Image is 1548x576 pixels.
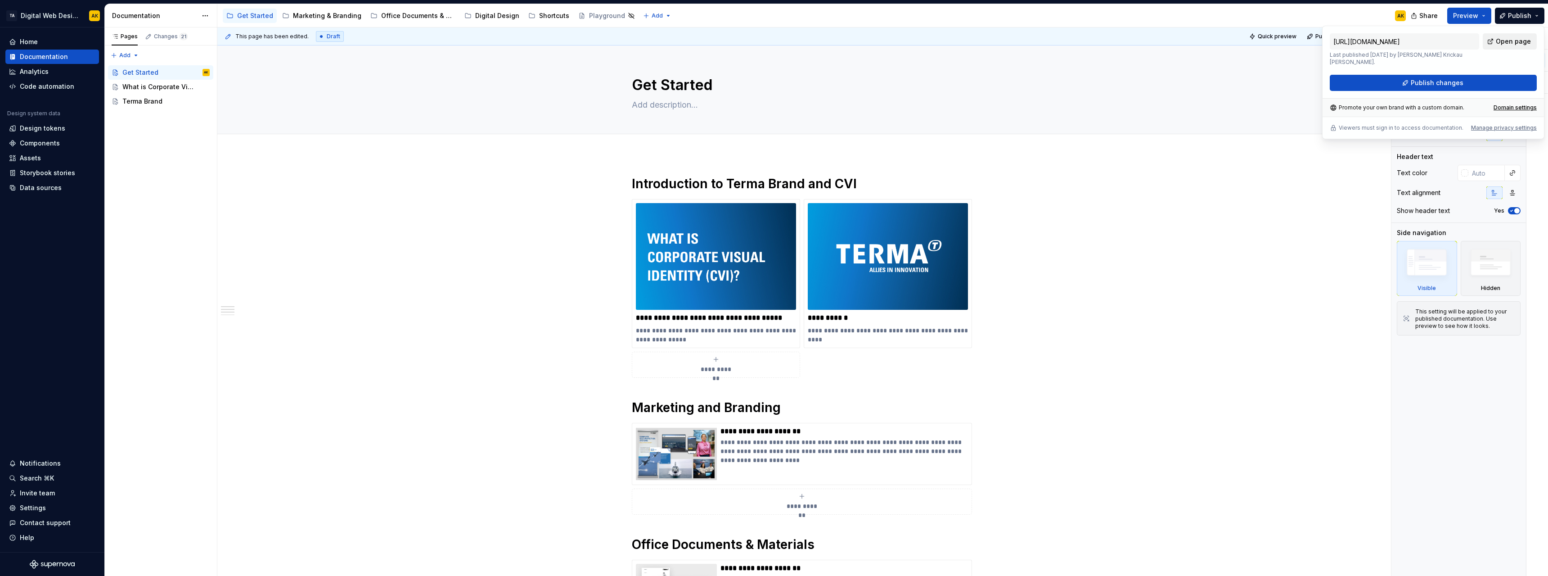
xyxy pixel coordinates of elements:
div: Get Started [237,11,273,20]
div: Hidden [1461,241,1521,296]
div: Text alignment [1397,188,1440,197]
div: Side navigation [1397,228,1446,237]
div: Help [20,533,34,542]
a: Code automation [5,79,99,94]
div: AK [91,12,98,19]
div: Show header text [1397,206,1450,215]
div: Data sources [20,183,62,192]
a: Components [5,136,99,150]
div: TA [6,10,17,21]
h1: Office Documents & Materials [632,536,972,553]
div: Office Documents & Materials [381,11,455,20]
button: Help [5,531,99,545]
span: 21 [180,33,188,40]
a: Terma Brand [108,94,213,109]
span: This page has been edited. [235,33,309,40]
button: Publish changes [1304,30,1363,43]
button: Preview [1447,8,1491,24]
span: Publish [1508,11,1531,20]
a: Playground [575,9,639,23]
div: AK [1397,12,1404,19]
span: Add [652,12,663,19]
div: Get Started [122,68,158,77]
a: Storybook stories [5,166,99,180]
div: Marketing & Branding [293,11,361,20]
input: Auto [1468,165,1505,181]
a: Digital Design [461,9,523,23]
div: Page tree [108,65,213,109]
button: Contact support [5,516,99,530]
button: Add [108,49,142,62]
svg: Supernova Logo [30,560,75,569]
div: Digital Web Design [21,11,78,20]
a: Data sources [5,181,99,195]
p: Viewers must sign in to access documentation. [1339,124,1463,132]
div: Assets [20,154,41,163]
div: Pages [112,33,138,40]
h1: Marketing and Branding [632,399,972,416]
div: Search ⌘K [20,474,54,483]
div: Header text [1397,152,1433,161]
a: Analytics [5,64,99,79]
img: 5a3fa846-c507-418a-abee-9df4556e959e.png [636,427,717,481]
div: Text color [1397,168,1427,177]
div: Analytics [20,67,49,76]
button: Publish changes [1330,75,1537,91]
img: fa8cee09-1298-461d-91c1-0f429d98c5a4.jpg [636,203,796,310]
div: Settings [20,503,46,513]
button: Share [1406,8,1444,24]
span: Draft [327,33,340,40]
textarea: Get Started [630,74,970,96]
a: Shortcuts [525,9,573,23]
button: TADigital Web DesignAK [2,6,103,25]
div: Storybook stories [20,168,75,177]
div: Documentation [20,52,68,61]
span: Add [119,52,130,59]
a: Domain settings [1494,104,1537,111]
div: This setting will be applied to your published documentation. Use preview to see how it looks. [1415,308,1515,330]
h1: Introduction to Terma Brand and CVI [632,176,972,192]
a: Get Started [223,9,277,23]
a: Invite team [5,486,99,500]
div: Visible [1417,285,1436,292]
div: Playground [589,11,625,20]
a: Settings [5,501,99,515]
span: Preview [1453,11,1478,20]
button: Add [640,9,674,22]
span: Quick preview [1258,33,1296,40]
div: Digital Design [475,11,519,20]
div: Terma Brand [122,97,162,106]
button: Notifications [5,456,99,471]
div: Shortcuts [539,11,569,20]
a: Office Documents & Materials [367,9,459,23]
span: Share [1419,11,1438,20]
label: Yes [1494,207,1504,214]
div: Home [20,37,38,46]
div: Design system data [7,110,60,117]
div: Contact support [20,518,71,527]
div: Hidden [1481,285,1500,292]
a: Get StartedAK [108,65,213,80]
a: Design tokens [5,121,99,136]
button: Manage privacy settings [1471,124,1537,132]
a: Assets [5,151,99,165]
span: Publish changes [1315,33,1359,40]
div: Code automation [20,82,74,91]
button: Publish [1495,8,1544,24]
div: Notifications [20,459,61,468]
img: 4c98f172-9fd9-407b-82f7-0cf761f86baf.jpg [808,203,968,310]
div: Page tree [223,7,639,25]
div: Design tokens [20,124,65,133]
div: Invite team [20,489,55,498]
a: Home [5,35,99,49]
a: Documentation [5,50,99,64]
div: Documentation [112,11,197,20]
div: What is Corporate Visual Identity? [122,82,197,91]
p: Last published [DATE] by [PERSON_NAME] Krickau [PERSON_NAME]. [1330,51,1479,66]
span: Open page [1496,37,1531,46]
div: Changes [154,33,188,40]
button: Quick preview [1246,30,1300,43]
